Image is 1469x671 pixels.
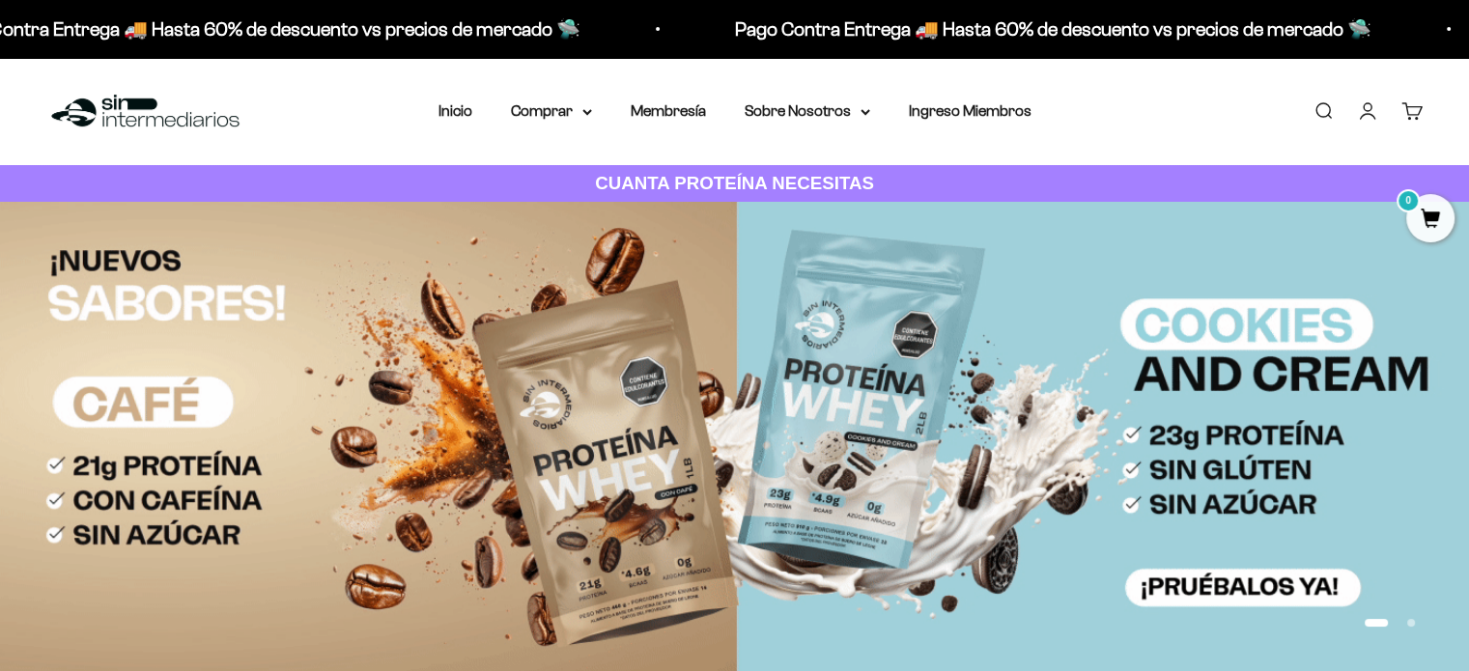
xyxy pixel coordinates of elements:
[438,102,472,119] a: Inicio
[595,173,874,193] strong: CUANTA PROTEÍNA NECESITAS
[1397,189,1420,212] mark: 0
[745,98,870,124] summary: Sobre Nosotros
[1406,210,1455,231] a: 0
[511,98,592,124] summary: Comprar
[482,14,1118,44] p: Pago Contra Entrega 🚚 Hasta 60% de descuento vs precios de mercado 🛸
[909,102,1031,119] a: Ingreso Miembros
[631,102,706,119] a: Membresía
